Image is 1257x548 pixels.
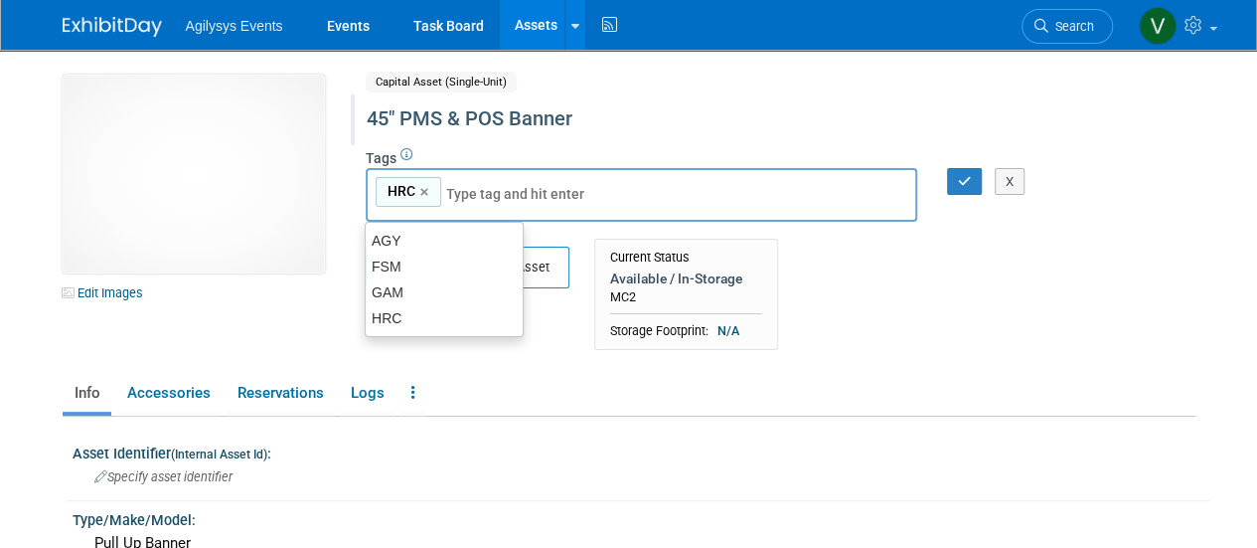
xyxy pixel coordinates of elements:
div: FSM [366,254,523,279]
span: MC2 [610,289,636,304]
a: Logs [339,376,395,411]
span: Agilysys Events [186,18,283,34]
a: Edit Images [63,280,151,305]
a: Search [1021,9,1113,44]
div: 45" PMS & POS Banner [360,101,1111,137]
img: View Images [63,75,325,274]
span: Specify asset identifier [94,469,233,484]
a: × [420,181,433,204]
img: Vaitiare Munoz [1139,7,1177,45]
span: HRC [384,181,415,201]
div: HRC [366,305,523,331]
a: Info [63,376,111,411]
span: Search [1048,19,1094,34]
div: Type/Make/Model: [73,505,1210,530]
small: (Internal Asset Id) [171,448,267,461]
img: ExhibitDay [63,17,162,37]
div: Tags [366,148,1111,236]
div: Storage Footprint: [610,322,762,340]
div: Current Status [610,250,762,266]
div: GAM [366,279,523,305]
input: Type tag and hit enter [446,184,605,204]
div: AGY [366,228,523,254]
span: N/A [711,322,745,340]
div: Asset Identifier : [73,439,1210,463]
a: Reservations [226,376,335,411]
span: Capital Asset (Single-Unit) [366,72,517,92]
div: Available / In-Storage [610,270,762,287]
a: Accessories [115,376,222,411]
button: X [995,168,1025,196]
